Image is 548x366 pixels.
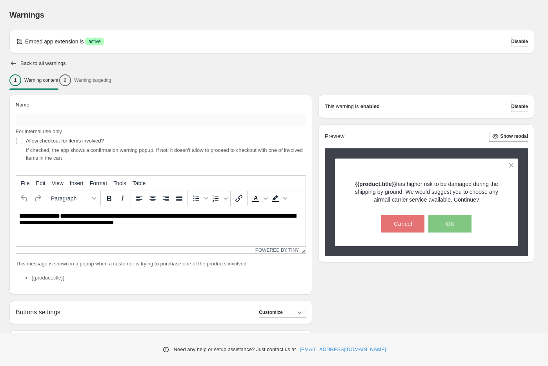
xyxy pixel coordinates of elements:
span: For internal use only. [16,128,63,134]
button: Insert/edit link [232,192,246,205]
span: Warnings [9,11,44,19]
button: Disable [511,101,528,112]
span: Format [90,180,107,186]
span: Customize [259,309,283,316]
button: Align left [133,192,146,205]
button: Redo [31,192,44,205]
strong: enabled [360,103,380,110]
div: 1 [9,74,21,86]
span: Tools [113,180,126,186]
a: Powered by Tiny [255,247,299,253]
strong: {{product.title}} [355,181,396,187]
p: Embed app extension is [25,38,84,45]
button: 1Warning content [9,72,58,88]
p: Warning content [24,77,58,83]
button: Italic [116,192,129,205]
span: File [21,180,30,186]
h2: Back to all warnings [20,60,66,67]
div: Numbered list [209,192,229,205]
div: Resize [299,247,306,253]
button: OK [428,215,472,233]
p: has higher risk to be damaged during the shipping by ground. We would suggest you to choose any a... [349,180,504,204]
span: Paragraph [51,195,89,202]
button: Bold [102,192,116,205]
button: Undo [18,192,31,205]
span: Insert [70,180,84,186]
a: [EMAIL_ADDRESS][DOMAIN_NAME] [300,346,386,353]
span: Name [16,102,29,108]
button: Align center [146,192,159,205]
div: Bullet list [189,192,209,205]
div: Text color [249,192,269,205]
button: Disable [511,36,528,47]
span: active [88,38,100,45]
button: Cancel [381,215,424,233]
span: Disable [511,38,528,45]
button: Formats [48,192,99,205]
button: Show modal [489,131,528,142]
span: Table [133,180,146,186]
div: Background color [269,192,288,205]
p: This warning is [325,103,359,110]
button: Customize [259,307,306,318]
li: {{product.title}} [31,274,306,282]
span: If checked, the app shows a confirmation warning popup. If not, it doesn't allow to proceed to ch... [26,147,303,161]
span: Edit [36,180,46,186]
span: Allow checkout for items involved? [26,138,104,144]
button: Justify [173,192,186,205]
button: Align right [159,192,173,205]
span: Show modal [500,133,528,139]
span: View [52,180,64,186]
p: This message is shown in a popup when a customer is trying to purchase one of the products involved: [16,260,306,268]
iframe: Rich Text Area [16,206,306,246]
span: Disable [511,103,528,110]
h2: Preview [325,133,344,140]
h2: Buttons settings [16,308,60,316]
